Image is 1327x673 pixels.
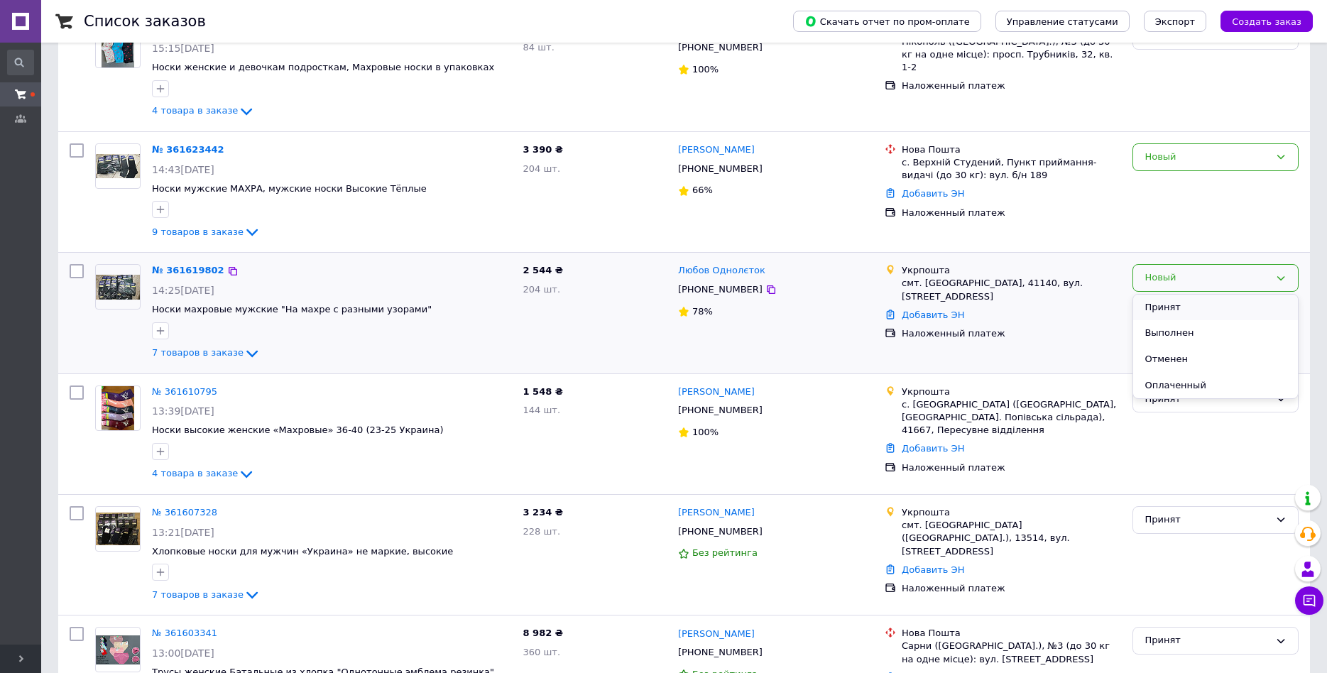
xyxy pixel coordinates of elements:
a: 7 товаров в заказе [152,589,261,600]
img: Фото товару [102,386,135,430]
img: Фото товару [96,513,140,546]
span: 7 товаров в заказе [152,347,244,358]
a: [PERSON_NAME] [678,628,755,641]
span: 14:43[DATE] [152,164,214,175]
span: 84 шт. [523,42,555,53]
span: 9 товаров в заказе [152,226,244,237]
span: 13:39[DATE] [152,405,214,417]
div: смт. [GEOGRAPHIC_DATA] ([GEOGRAPHIC_DATA].), 13514, вул. [STREET_ADDRESS] [902,519,1121,558]
div: Нова Пошта [902,627,1121,640]
a: Добавить ЭН [902,310,964,320]
span: Экспорт [1155,16,1195,27]
a: Фото товару [95,385,141,431]
div: с. Верхній Студений, Пункт приймання-видачі (до 30 кг): вул. б/н 189 [902,156,1121,182]
span: 100% [692,64,719,75]
a: Носки высокие женские «Махровые» 36-40 (23-25 Украина) [152,425,443,435]
span: 3 234 ₴ [523,507,563,518]
span: 8 982 ₴ [523,628,563,638]
a: Фото товару [95,264,141,310]
span: 7 товаров в заказе [152,589,244,600]
a: Добавить ЭН [902,564,964,575]
span: Без рейтинга [692,547,758,558]
a: Носки женские и девочкам подросткам, Махровые носки в упаковках [152,62,494,72]
span: [PHONE_NUMBER] [678,42,763,53]
a: Любов Однолєток [678,264,765,278]
button: Экспорт [1144,11,1206,32]
div: Новый [1145,150,1269,165]
li: Отменен [1133,346,1298,373]
a: 4 товара в заказе [152,468,255,478]
div: смт. [GEOGRAPHIC_DATA], 41140, вул. [STREET_ADDRESS] [902,277,1121,302]
a: № 361623442 [152,144,224,155]
a: [PERSON_NAME] [678,385,755,399]
span: 3 390 ₴ [523,144,563,155]
span: 13:21[DATE] [152,527,214,538]
span: 100% [692,427,719,437]
div: Наложенный платеж [902,207,1121,219]
div: Принят [1145,633,1269,648]
a: [PERSON_NAME] [678,143,755,157]
span: 78% [692,306,713,317]
li: Принят [1133,295,1298,321]
div: Укрпошта [902,506,1121,519]
span: 1 548 ₴ [523,386,563,397]
a: 9 товаров в заказе [152,226,261,237]
div: Наложенный платеж [902,80,1121,92]
div: Нова Пошта [902,143,1121,156]
div: Наложенный платеж [902,461,1121,474]
span: 144 шт. [523,405,561,415]
h1: Список заказов [84,13,206,30]
span: 4 товара в заказе [152,469,238,479]
a: Носки мужские МАХРА, мужские носки Высокие Тёплые [152,183,427,194]
li: Выполнен [1133,320,1298,346]
img: Фото товару [96,275,140,300]
a: 4 товара в заказе [152,105,255,116]
span: 228 шт. [523,526,561,537]
img: Фото товару [96,154,140,179]
span: 66% [692,185,713,195]
a: Добавить ЭН [902,443,964,454]
span: Создать заказ [1232,16,1301,27]
span: 13:00[DATE] [152,647,214,659]
a: № 361607328 [152,507,217,518]
a: Хлопковые носки для мужчин «Украина» не маркие, высокие [152,546,453,557]
button: Чат с покупателем [1295,586,1323,615]
span: 2 544 ₴ [523,265,563,275]
span: 15:15[DATE] [152,43,214,54]
a: Носки махровые мужские "На махре с разными узорами" [152,304,432,314]
div: Укрпошта [902,264,1121,277]
a: Фото товару [95,143,141,189]
a: Добавить ЭН [902,188,964,199]
a: Фото товару [95,506,141,552]
a: Фото товару [95,23,141,68]
a: № 361619802 [152,265,224,275]
a: Фото товару [95,627,141,672]
button: Управление статусами [995,11,1130,32]
div: Принят [1145,513,1269,527]
span: Управление статусами [1007,16,1118,27]
img: Фото товару [102,23,135,67]
a: 7 товаров в заказе [152,347,261,358]
img: Фото товару [96,635,140,664]
span: Скачать отчет по пром-оплате [804,15,970,28]
a: № 361610795 [152,386,217,397]
span: 4 товара в заказе [152,106,238,116]
div: Укрпошта [902,385,1121,398]
span: 204 шт. [523,284,561,295]
span: 360 шт. [523,647,561,657]
span: [PHONE_NUMBER] [678,163,763,174]
span: [PHONE_NUMBER] [678,284,763,295]
div: Наложенный платеж [902,327,1121,340]
button: Скачать отчет по пром-оплате [793,11,981,32]
div: Наложенный платеж [902,582,1121,595]
div: Новый [1145,270,1269,285]
a: № 361603341 [152,628,217,638]
span: 204 шт. [523,163,561,174]
div: с. [GEOGRAPHIC_DATA] ([GEOGRAPHIC_DATA], [GEOGRAPHIC_DATA]. Попівська сільрада), 41667, Пересувне... [902,398,1121,437]
a: [PERSON_NAME] [678,506,755,520]
button: Создать заказ [1220,11,1313,32]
